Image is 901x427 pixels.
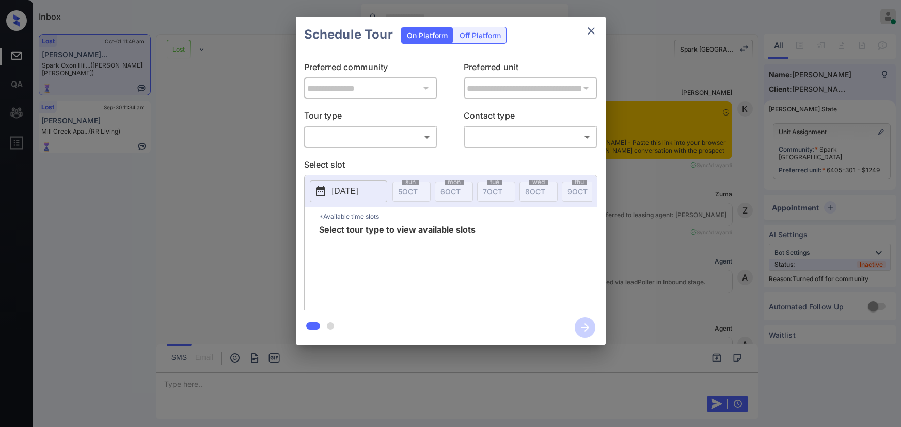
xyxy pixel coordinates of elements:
div: On Platform [402,27,453,43]
p: Select slot [304,158,597,175]
p: *Available time slots [319,207,597,225]
p: Preferred unit [464,61,597,77]
p: Preferred community [304,61,438,77]
button: [DATE] [310,180,387,202]
h2: Schedule Tour [296,17,401,53]
div: Off Platform [454,27,506,43]
button: close [581,21,602,41]
p: Contact type [464,109,597,126]
p: Tour type [304,109,438,126]
p: [DATE] [332,185,358,198]
span: Select tour type to view available slots [319,225,476,308]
